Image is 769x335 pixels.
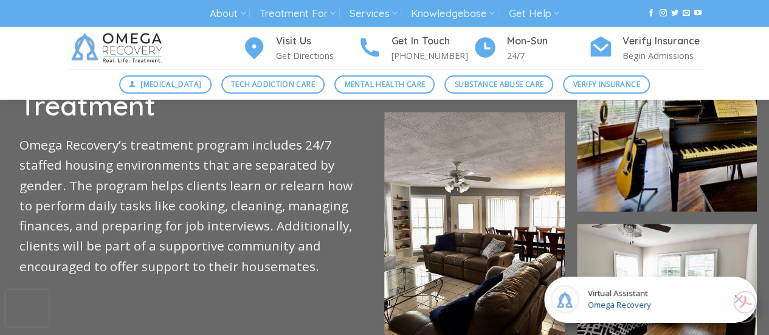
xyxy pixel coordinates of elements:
[19,135,365,277] p: Omega Recovery’s treatment program includes 24/7 staffed housing environments that are separated ...
[622,33,704,49] h4: Verify Insurance
[231,78,315,90] span: Tech Addiction Care
[242,33,357,63] a: Visit Us Get Directions
[659,9,666,18] a: Follow on Instagram
[507,33,588,49] h4: Mon-Sun
[276,49,357,63] p: Get Directions
[671,9,678,18] a: Follow on Twitter
[683,9,690,18] a: Send us an email
[140,78,201,90] span: [MEDICAL_DATA]
[509,2,559,25] a: Get Help
[334,75,435,94] a: Mental Health Care
[349,2,397,25] a: Services
[411,2,495,25] a: Knowledgebase
[391,33,473,49] h4: Get In Touch
[260,2,336,25] a: Treatment For
[119,75,212,94] a: [MEDICAL_DATA]
[455,78,543,90] span: Substance Abuse Care
[622,49,704,63] p: Begin Admissions
[391,49,473,63] p: [PHONE_NUMBER]
[444,75,553,94] a: Substance Abuse Care
[588,33,704,63] a: Verify Insurance Begin Admissions
[221,75,325,94] a: Tech Addiction Care
[694,9,702,18] a: Follow on YouTube
[276,33,357,49] h4: Visit Us
[66,27,172,69] img: Omega Recovery
[357,33,473,63] a: Get In Touch [PHONE_NUMBER]
[647,9,655,18] a: Follow on Facebook
[345,78,425,90] span: Mental Health Care
[507,49,588,63] p: 24/7
[210,2,246,25] a: About
[19,58,365,122] h3: Community Integrated Treatment
[573,78,640,90] span: Verify Insurance
[563,75,650,94] a: Verify Insurance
